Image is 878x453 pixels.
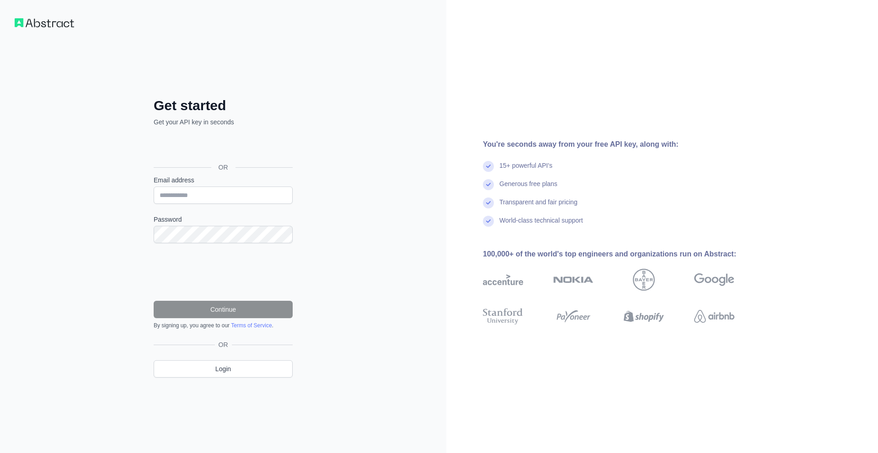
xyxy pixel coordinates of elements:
img: google [694,269,734,291]
iframe: Sign in with Google Button [149,137,295,157]
img: Workflow [15,18,74,27]
div: You're seconds away from your free API key, along with: [483,139,764,150]
label: Password [154,215,293,224]
button: Continue [154,301,293,318]
span: OR [211,163,236,172]
img: shopify [624,306,664,326]
img: nokia [553,269,594,291]
div: World-class technical support [499,216,583,234]
iframe: reCAPTCHA [154,254,293,290]
div: 15+ powerful API's [499,161,552,179]
img: stanford university [483,306,523,326]
h2: Get started [154,97,293,114]
div: Generous free plans [499,179,557,197]
img: airbnb [694,306,734,326]
div: By signing up, you agree to our . [154,322,293,329]
div: 100,000+ of the world's top engineers and organizations run on Abstract: [483,249,764,260]
div: Transparent and fair pricing [499,197,578,216]
a: Login [154,360,293,378]
img: check mark [483,216,494,227]
img: payoneer [553,306,594,326]
p: Get your API key in seconds [154,117,293,127]
span: OR [215,340,232,349]
img: check mark [483,197,494,208]
label: Email address [154,176,293,185]
img: bayer [633,269,655,291]
img: accenture [483,269,523,291]
img: check mark [483,161,494,172]
a: Terms of Service [231,322,272,329]
img: check mark [483,179,494,190]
